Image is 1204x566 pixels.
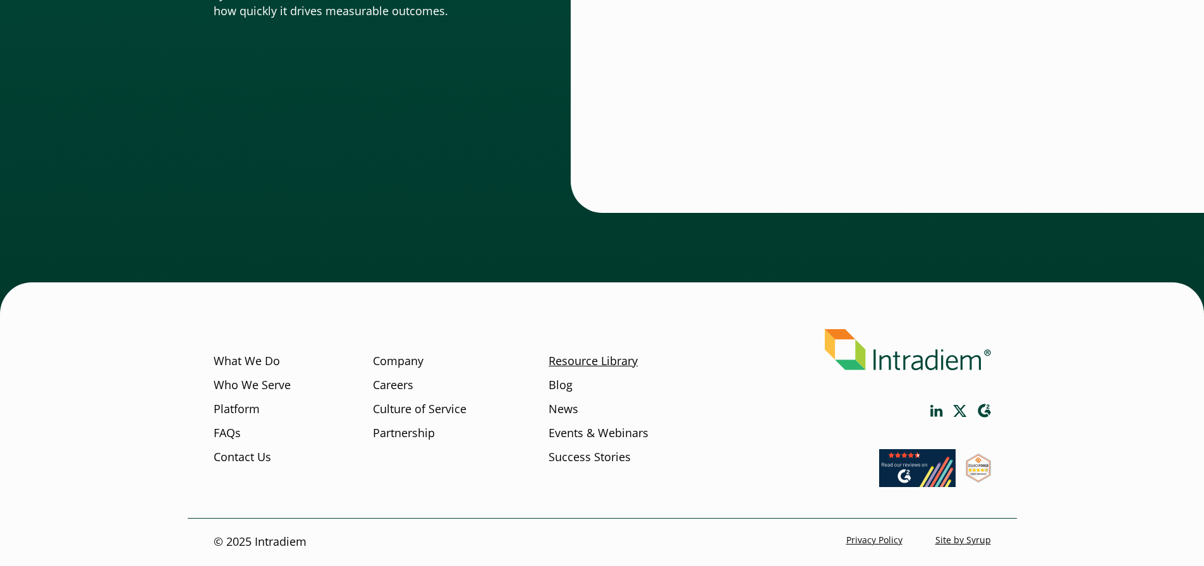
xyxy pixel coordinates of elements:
[846,534,903,546] a: Privacy Policy
[966,454,991,483] img: SourceForge User Reviews
[549,401,578,418] a: News
[930,405,943,417] a: Link opens in a new window
[879,449,956,487] img: Read our reviews on G2
[549,425,648,442] a: Events & Webinars
[825,329,991,370] img: Intradiem
[214,401,260,418] a: Platform
[966,471,991,486] a: Link opens in a new window
[214,425,241,442] a: FAQs
[214,449,271,466] a: Contact Us
[214,534,307,551] p: © 2025 Intradiem
[373,425,435,442] a: Partnership
[373,401,466,418] a: Culture of Service
[935,534,991,546] a: Site by Syrup
[373,353,423,370] a: Company
[373,377,413,394] a: Careers
[549,377,573,394] a: Blog
[953,405,967,417] a: Link opens in a new window
[549,449,631,466] a: Success Stories
[879,475,956,490] a: Link opens in a new window
[214,353,280,370] a: What We Do
[977,404,991,418] a: Link opens in a new window
[549,353,638,370] a: Resource Library
[214,377,291,394] a: Who We Serve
